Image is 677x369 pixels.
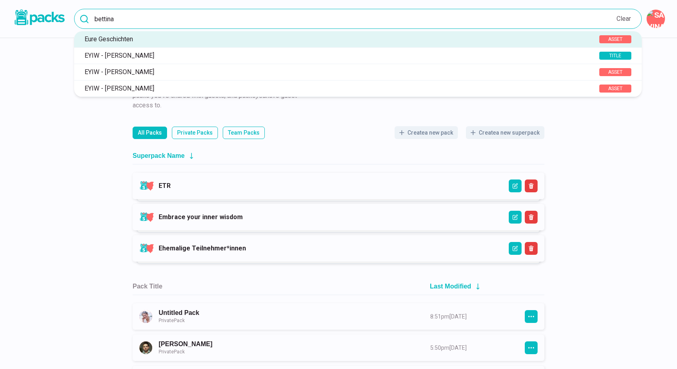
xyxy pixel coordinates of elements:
p: Eure Geschichten [81,35,573,43]
p: Team Packs [228,129,260,137]
p: EYIW - [PERSON_NAME] [81,85,573,92]
button: Createa new pack [395,126,458,139]
button: EYIW - [PERSON_NAME]ASSET [74,81,642,97]
p: EYIW - [PERSON_NAME] [81,68,573,76]
button: Edit [509,242,522,255]
h2: Superpack Name [133,152,185,159]
a: Packs logo [12,8,66,30]
div: TITLE [599,52,631,60]
button: Delete Superpack [525,242,538,255]
button: Edit [509,211,522,224]
div: ASSET [599,85,631,93]
button: Savina Tilmann [647,10,665,28]
img: Packs logo [12,8,66,27]
div: ASSET [599,68,631,76]
input: Search all packs [74,9,642,29]
button: Delete Superpack [525,179,538,192]
p: Private Packs [177,129,213,137]
button: Clear [616,11,632,27]
button: Eure GeschichtenASSET [74,31,642,47]
p: EYIW - [PERSON_NAME] [81,52,573,59]
p: All Packs [138,129,162,137]
button: EYIW - [PERSON_NAME]ASSET [74,64,642,80]
button: Delete Superpack [525,211,538,224]
div: ASSET [599,35,631,43]
button: Createa new superpack [466,126,544,139]
h2: Pack Title [133,282,162,290]
button: EYIW - [PERSON_NAME]TITLE [74,48,642,64]
h2: Last Modified [430,282,471,290]
button: Edit [509,179,522,192]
